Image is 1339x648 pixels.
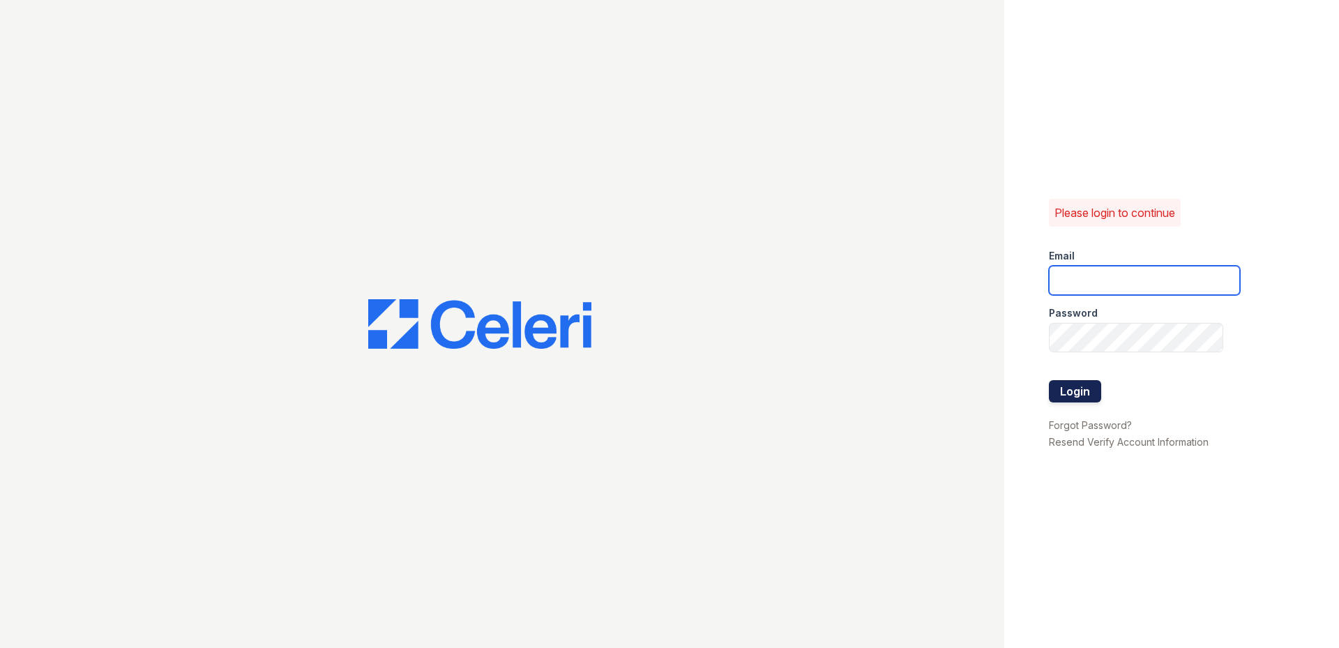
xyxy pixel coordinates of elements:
[1049,380,1101,402] button: Login
[1054,204,1175,221] p: Please login to continue
[1049,436,1209,448] a: Resend Verify Account Information
[1049,249,1075,263] label: Email
[1049,306,1098,320] label: Password
[1049,419,1132,431] a: Forgot Password?
[368,299,591,349] img: CE_Logo_Blue-a8612792a0a2168367f1c8372b55b34899dd931a85d93a1a3d3e32e68fde9ad4.png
